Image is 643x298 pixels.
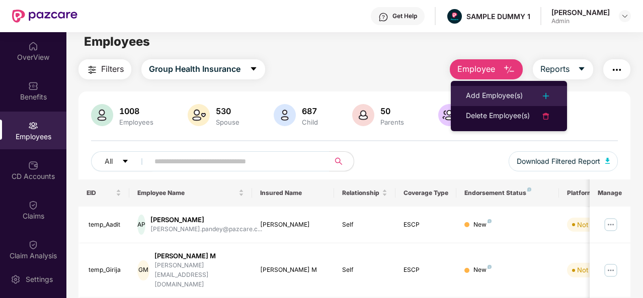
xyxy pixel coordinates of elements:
span: Employees [84,34,150,49]
img: svg+xml;base64,PHN2ZyBpZD0iRHJvcGRvd24tMzJ4MzIiIHhtbG5zPSJodHRwOi8vd3d3LnczLm9yZy8yMDAwL3N2ZyIgd2... [621,12,629,20]
div: Self [342,265,387,275]
img: svg+xml;base64,PHN2ZyBpZD0iRW1wbG95ZWVzIiB4bWxucz0iaHR0cDovL3d3dy53My5vcmcvMjAwMC9zdmciIHdpZHRoPS... [28,121,38,131]
img: New Pazcare Logo [12,10,77,23]
span: Filters [101,63,124,75]
div: SAMPLE DUMMY 1 [466,12,530,21]
th: Insured Name [252,179,334,207]
th: EID [78,179,130,207]
span: Employee [457,63,495,75]
div: Not Verified [577,265,614,275]
img: svg+xml;base64,PHN2ZyBpZD0iQ2xhaW0iIHhtbG5zPSJodHRwOi8vd3d3LnczLm9yZy8yMDAwL3N2ZyIgd2lkdGg9IjIwIi... [28,200,38,210]
div: 50 [378,106,406,116]
button: Allcaret-down [91,151,152,171]
img: svg+xml;base64,PHN2ZyB4bWxucz0iaHR0cDovL3d3dy53My5vcmcvMjAwMC9zdmciIHdpZHRoPSIyNCIgaGVpZ2h0PSIyNC... [611,64,623,76]
img: svg+xml;base64,PHN2ZyB4bWxucz0iaHR0cDovL3d3dy53My5vcmcvMjAwMC9zdmciIHhtbG5zOnhsaW5rPSJodHRwOi8vd3... [605,158,610,164]
div: Get Help [392,12,417,20]
span: Relationship [342,189,380,197]
span: Reports [540,63,570,75]
span: caret-down [250,65,258,74]
span: Download Filtered Report [517,156,600,167]
button: search [329,151,354,171]
span: caret-down [122,158,129,166]
div: [PERSON_NAME] [260,220,326,230]
div: ESCP [404,265,449,275]
button: Group Health Insurancecaret-down [141,59,265,79]
div: temp_Aadit [89,220,122,230]
span: EID [87,189,114,197]
div: 530 [214,106,242,116]
img: svg+xml;base64,PHN2ZyBpZD0iSGVscC0zMngzMiIgeG1sbnM9Imh0dHA6Ly93d3cudzMub3JnLzIwMDAvc3ZnIiB3aWR0aD... [378,12,388,22]
div: 1008 [117,106,155,116]
img: svg+xml;base64,PHN2ZyBpZD0iSG9tZSIgeG1sbnM9Imh0dHA6Ly93d3cudzMub3JnLzIwMDAvc3ZnIiB3aWR0aD0iMjAiIG... [28,41,38,51]
div: [PERSON_NAME] M [260,265,326,275]
div: [PERSON_NAME] M [154,251,244,261]
img: svg+xml;base64,PHN2ZyBpZD0iQmVuZWZpdHMiIHhtbG5zPSJodHRwOi8vd3d3LnczLm9yZy8yMDAwL3N2ZyIgd2lkdGg9Ij... [28,81,38,91]
div: GM [137,260,149,280]
div: Delete Employee(s) [466,110,530,122]
span: Employee Name [137,189,236,197]
button: Filters [78,59,131,79]
img: svg+xml;base64,PHN2ZyB4bWxucz0iaHR0cDovL3d3dy53My5vcmcvMjAwMC9zdmciIHhtbG5zOnhsaW5rPSJodHRwOi8vd3... [438,104,460,126]
span: search [329,157,349,165]
div: Not Verified [577,220,614,230]
img: svg+xml;base64,PHN2ZyB4bWxucz0iaHR0cDovL3d3dy53My5vcmcvMjAwMC9zdmciIHdpZHRoPSIyNCIgaGVpZ2h0PSIyNC... [86,64,98,76]
img: svg+xml;base64,PHN2ZyB4bWxucz0iaHR0cDovL3d3dy53My5vcmcvMjAwMC9zdmciIHdpZHRoPSI4IiBoZWlnaHQ9IjgiIH... [488,219,492,223]
div: New [473,265,492,275]
div: [PERSON_NAME] [150,215,262,225]
span: Group Health Insurance [149,63,240,75]
div: New [473,220,492,230]
div: 687 [300,106,320,116]
img: svg+xml;base64,PHN2ZyB4bWxucz0iaHR0cDovL3d3dy53My5vcmcvMjAwMC9zdmciIHhtbG5zOnhsaW5rPSJodHRwOi8vd3... [188,104,210,126]
div: Settings [23,274,56,284]
th: Manage [590,179,630,207]
img: svg+xml;base64,PHN2ZyB4bWxucz0iaHR0cDovL3d3dy53My5vcmcvMjAwMC9zdmciIHhtbG5zOnhsaW5rPSJodHRwOi8vd3... [503,64,515,76]
img: Pazcare_Alternative_logo-01-01.png [447,9,462,24]
img: svg+xml;base64,PHN2ZyB4bWxucz0iaHR0cDovL3d3dy53My5vcmcvMjAwMC9zdmciIHhtbG5zOnhsaW5rPSJodHRwOi8vd3... [352,104,374,126]
img: svg+xml;base64,PHN2ZyB4bWxucz0iaHR0cDovL3d3dy53My5vcmcvMjAwMC9zdmciIHhtbG5zOnhsaW5rPSJodHRwOi8vd3... [91,104,113,126]
span: caret-down [578,65,586,74]
div: [PERSON_NAME] [551,8,610,17]
img: svg+xml;base64,PHN2ZyB4bWxucz0iaHR0cDovL3d3dy53My5vcmcvMjAwMC9zdmciIHdpZHRoPSI4IiBoZWlnaHQ9IjgiIH... [488,265,492,269]
div: Add Employee(s) [466,90,523,102]
div: [PERSON_NAME][EMAIL_ADDRESS][DOMAIN_NAME] [154,261,244,289]
div: [PERSON_NAME].pandey@pazcare.c... [150,225,262,234]
button: Download Filtered Report [509,151,618,171]
th: Relationship [334,179,395,207]
th: Employee Name [129,179,252,207]
div: Spouse [214,118,242,126]
div: AP [137,215,145,235]
div: Admin [551,17,610,25]
div: Child [300,118,320,126]
img: svg+xml;base64,PHN2ZyBpZD0iU2V0dGluZy0yMHgyMCIgeG1sbnM9Imh0dHA6Ly93d3cudzMub3JnLzIwMDAvc3ZnIiB3aW... [11,274,21,284]
img: svg+xml;base64,PHN2ZyB4bWxucz0iaHR0cDovL3d3dy53My5vcmcvMjAwMC9zdmciIHdpZHRoPSIyNCIgaGVpZ2h0PSIyNC... [540,110,552,122]
img: svg+xml;base64,PHN2ZyB4bWxucz0iaHR0cDovL3d3dy53My5vcmcvMjAwMC9zdmciIHdpZHRoPSIyNCIgaGVpZ2h0PSIyNC... [540,90,552,102]
img: svg+xml;base64,PHN2ZyBpZD0iQ0RfQWNjb3VudHMiIGRhdGEtbmFtZT0iQ0QgQWNjb3VudHMiIHhtbG5zPSJodHRwOi8vd3... [28,160,38,170]
div: Employees [117,118,155,126]
div: temp_Girija [89,265,122,275]
div: Self [342,220,387,230]
div: ESCP [404,220,449,230]
img: svg+xml;base64,PHN2ZyBpZD0iQ2xhaW0iIHhtbG5zPSJodHRwOi8vd3d3LnczLm9yZy8yMDAwL3N2ZyIgd2lkdGg9IjIwIi... [28,240,38,250]
img: svg+xml;base64,PHN2ZyB4bWxucz0iaHR0cDovL3d3dy53My5vcmcvMjAwMC9zdmciIHdpZHRoPSI4IiBoZWlnaHQ9IjgiIH... [527,187,531,191]
button: Employee [450,59,523,79]
div: Platform Status [567,189,622,197]
th: Coverage Type [395,179,457,207]
span: All [105,156,113,167]
img: manageButton [603,217,619,233]
img: manageButton [603,262,619,278]
div: Parents [378,118,406,126]
button: Reportscaret-down [533,59,593,79]
div: Endorsement Status [464,189,550,197]
img: svg+xml;base64,PHN2ZyB4bWxucz0iaHR0cDovL3d3dy53My5vcmcvMjAwMC9zdmciIHhtbG5zOnhsaW5rPSJodHRwOi8vd3... [274,104,296,126]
